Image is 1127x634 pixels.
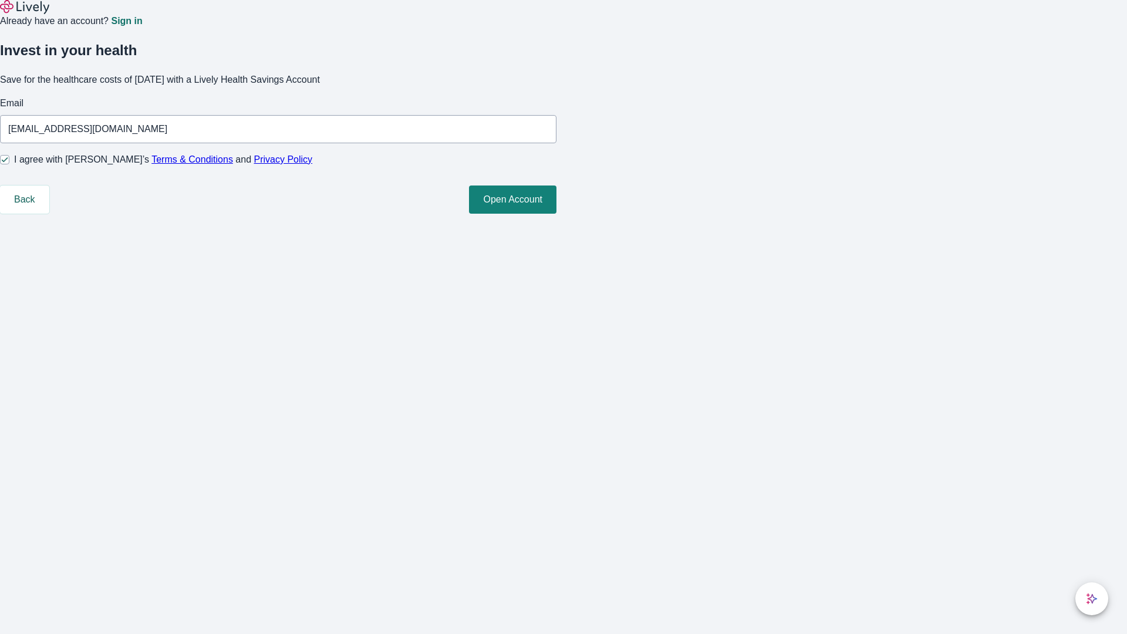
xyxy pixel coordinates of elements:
button: Open Account [469,186,556,214]
a: Sign in [111,16,142,26]
button: chat [1075,582,1108,615]
span: I agree with [PERSON_NAME]’s and [14,153,312,167]
svg: Lively AI Assistant [1086,593,1098,605]
a: Privacy Policy [254,154,313,164]
a: Terms & Conditions [151,154,233,164]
